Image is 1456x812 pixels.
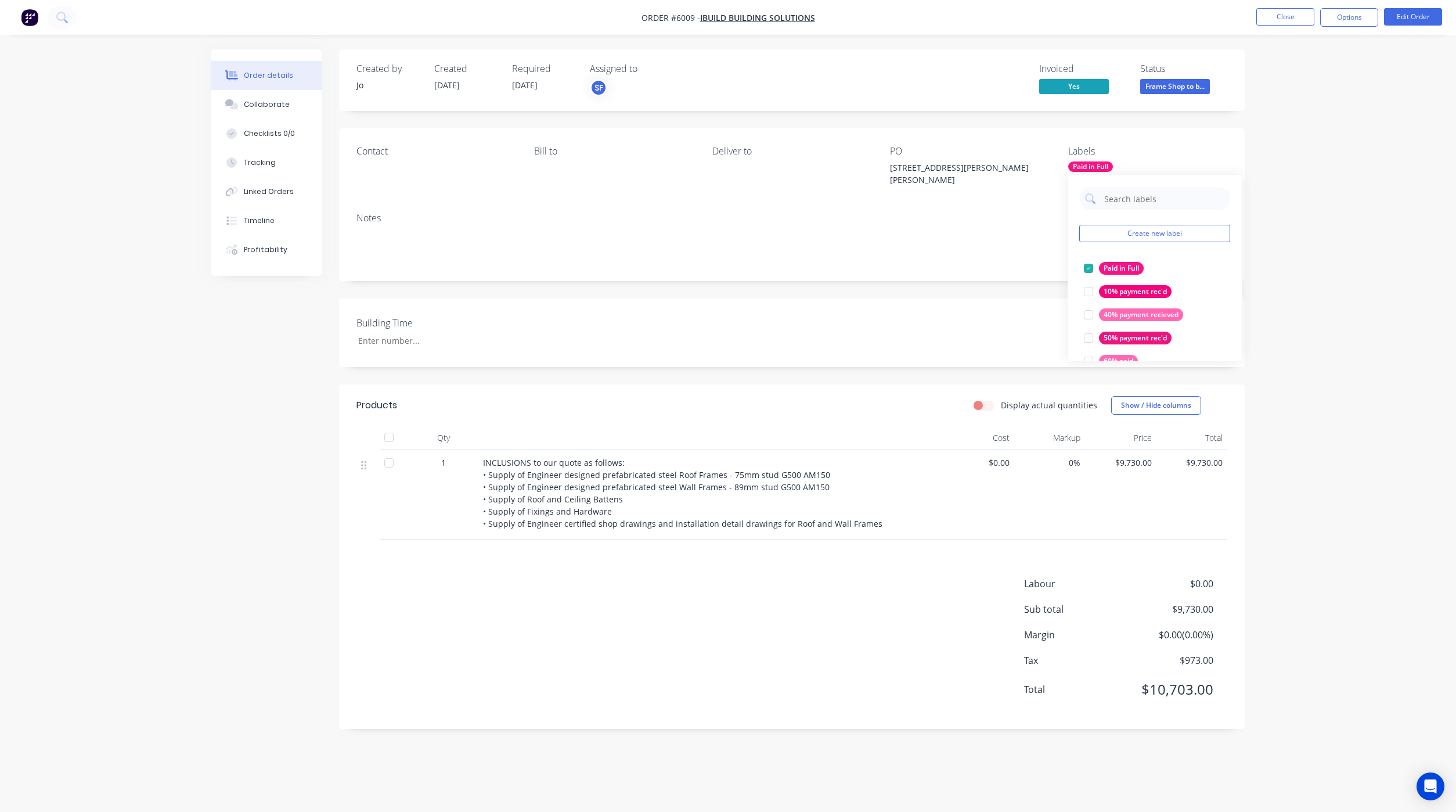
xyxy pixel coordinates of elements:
[1014,426,1086,450] div: Markup
[590,79,607,96] button: SF
[1099,262,1144,275] div: Paid in Full
[244,70,293,81] div: Order details
[512,63,576,74] div: Required
[434,80,460,91] span: [DATE]
[1024,602,1127,616] span: Sub total
[211,235,322,264] button: Profitability
[211,119,322,148] button: Checklists 0/0
[244,128,295,139] div: Checklists 0/0
[1079,225,1230,242] button: Create new label
[1103,187,1224,210] input: Search labels
[244,186,294,197] div: Linked Orders
[1127,602,1213,616] span: $9,730.00
[211,177,322,206] button: Linked Orders
[1099,285,1172,298] div: 10% payment rec'd
[1024,577,1127,591] span: Labour
[356,146,516,157] div: Contact
[1140,79,1210,94] span: Frame Shop to b...
[947,457,1010,469] span: $0.00
[1417,773,1444,800] div: Open Intercom Messenger
[1019,457,1081,469] span: 0%
[700,12,815,23] a: iBuild Building Solutions
[1024,628,1127,642] span: Margin
[1320,8,1378,27] button: Options
[890,161,1035,186] div: [STREET_ADDRESS][PERSON_NAME][PERSON_NAME]
[712,146,871,157] div: Deliver to
[483,457,882,529] span: INCLUSIONS to our quote as follows: • Supply of Engineer designed prefabricated steel Roof Frames...
[1024,653,1127,667] span: Tax
[1384,8,1442,26] button: Edit Order
[1039,63,1126,74] div: Invoiced
[641,12,700,23] span: Order #6009 -
[1068,146,1227,157] div: Labels
[211,61,322,90] button: Order details
[244,215,275,226] div: Timeline
[1079,283,1176,300] button: 10% payment rec'd
[1068,161,1113,172] div: Paid in Full
[1256,8,1314,26] button: Close
[21,9,38,26] img: Factory
[1079,330,1176,346] button: 50% payment rec'd
[409,426,478,450] div: Qty
[1099,355,1138,368] div: 60% paid
[1085,426,1156,450] div: Price
[356,316,502,330] label: Building Time
[1039,79,1109,94] span: Yes
[1127,577,1213,591] span: $0.00
[441,457,446,469] span: 1
[1111,396,1201,415] button: Show / Hide columns
[1140,63,1227,74] div: Status
[211,206,322,235] button: Timeline
[1127,679,1213,700] span: $10,703.00
[1079,260,1148,276] button: Paid in Full
[1156,426,1228,450] div: Total
[244,99,290,110] div: Collaborate
[1024,682,1127,696] span: Total
[1079,307,1188,323] button: 40% payment recieved
[1079,353,1143,369] button: 60% paid
[534,146,693,157] div: Bill to
[244,245,287,255] div: Profitability
[356,79,420,91] div: Jo
[1127,653,1213,667] span: $973.00
[356,63,420,74] div: Created by
[1140,79,1210,96] button: Frame Shop to b...
[890,146,1049,157] div: PO
[1090,457,1152,469] span: $9,730.00
[211,90,322,119] button: Collaborate
[1099,332,1172,344] div: 50% payment rec'd
[1001,399,1097,411] label: Display actual quantities
[512,80,538,91] span: [DATE]
[348,332,502,350] input: Enter number...
[1161,457,1223,469] span: $9,730.00
[356,213,1227,224] div: Notes
[434,63,498,74] div: Created
[943,426,1014,450] div: Cost
[1127,628,1213,642] span: $0.00 ( 0.00 %)
[1099,308,1183,321] div: 40% payment recieved
[244,157,276,168] div: Tracking
[211,148,322,177] button: Tracking
[590,63,706,74] div: Assigned to
[356,398,397,412] div: Products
